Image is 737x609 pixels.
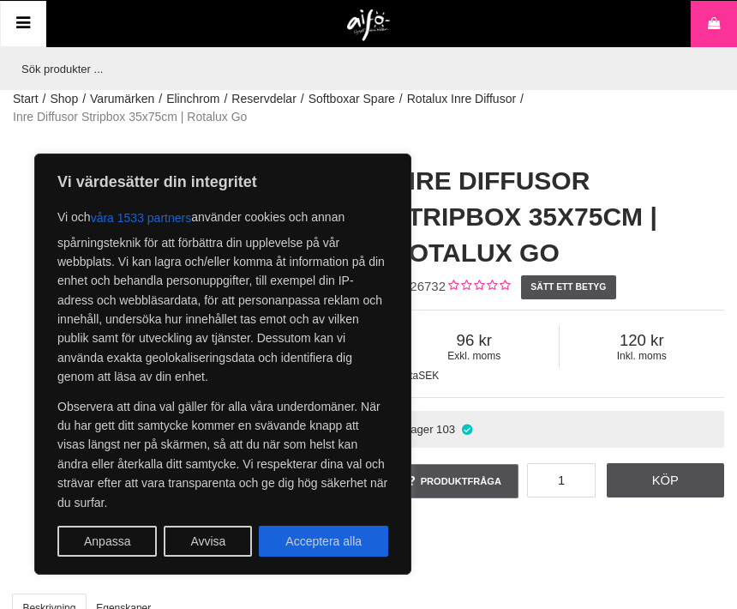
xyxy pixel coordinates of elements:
span: Inre Diffusor Stripbox 35x75cm | Rotalux Go [13,108,247,126]
p: Observera att dina val gäller för alla våra underdomäner. När du har gett ditt samtycke kommer en... [57,397,388,512]
a: Produktfråga [390,464,518,498]
span: Exkl. moms [390,350,559,362]
a: Shop [50,90,78,108]
a: Elinchrom [166,90,219,108]
span: 103 [436,423,455,436]
button: våra 1533 partners [91,202,192,233]
div: Vi värdesätter din integritet [34,154,411,575]
span: 120 [560,331,725,350]
span: EL-26732 [390,279,446,293]
a: Köp [607,463,725,497]
span: / [224,90,227,108]
p: Vi värdesätter din integritet [57,172,388,192]
button: Acceptera alla [259,526,388,557]
span: / [43,90,46,108]
span: SEK [418,370,439,382]
div: Kundbetyg: 0 [446,278,510,296]
a: Sätt ett betyg [521,275,616,299]
span: / [82,90,86,108]
span: / [399,90,403,108]
i: I lager [459,423,474,436]
input: Sök produkter ... [13,47,716,90]
span: / [301,90,304,108]
a: Rotalux Inre Diffusor [407,90,516,108]
button: Anpassa [57,526,157,557]
span: 96 [390,331,559,350]
a: Varumärken [90,90,154,108]
img: logo.png [347,9,391,42]
a: Reservdelar [231,90,296,108]
span: Inkl. moms [560,350,725,362]
span: / [520,90,524,108]
a: Start [13,90,39,108]
button: Avvisa [164,526,252,557]
span: I lager [402,423,434,436]
img: Elinchrom Inner Diffuser Stripbox 35x75cm | Rotalux Go [15,485,93,563]
a: Softboxar Spare [309,90,395,108]
span: / [159,90,162,108]
p: Vi och använder cookies och annan spårningsteknik för att förbättra din upplevelse på vår webbpla... [57,202,388,387]
h1: Inre Diffusor Stripbox 35x75cm | Rotalux Go [390,163,724,271]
